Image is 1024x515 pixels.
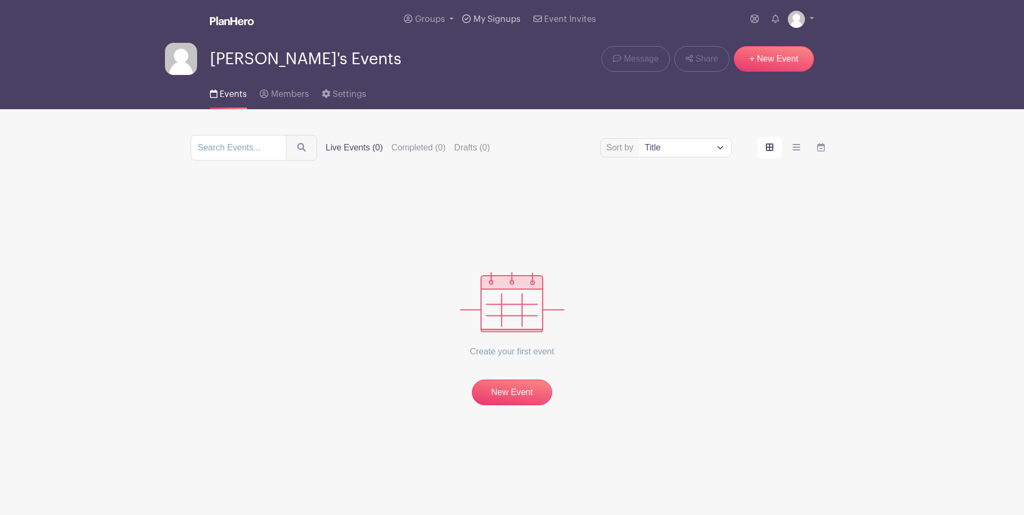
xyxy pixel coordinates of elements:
[165,43,197,75] img: default-ce2991bfa6775e67f084385cd625a349d9dcbb7a52a09fb2fda1e96e2d18dcdb.png
[326,141,490,154] div: filters
[322,75,366,109] a: Settings
[606,141,637,154] label: Sort by
[473,15,521,24] span: My Signups
[544,15,596,24] span: Event Invites
[460,272,564,332] img: events_empty-56550af544ae17c43cc50f3ebafa394433d06d5f1891c01edc4b5d1d59cfda54.svg
[788,11,805,28] img: default-ce2991bfa6775e67f084385cd625a349d9dcbb7a52a09fb2fda1e96e2d18dcdb.png
[210,50,401,68] span: [PERSON_NAME]'s Events
[391,141,446,154] label: Completed (0)
[220,90,247,99] span: Events
[415,15,445,24] span: Groups
[472,380,552,405] a: New Event
[260,75,308,109] a: Members
[734,46,814,72] a: + New Event
[454,141,490,154] label: Drafts (0)
[191,135,287,161] input: Search Events...
[757,137,833,158] div: order and view
[601,46,669,72] a: Message
[460,332,564,371] p: Create your first event
[624,52,659,65] span: Message
[326,141,383,154] label: Live Events (0)
[695,52,718,65] span: Share
[210,17,254,25] img: logo_white-6c42ec7e38ccf1d336a20a19083b03d10ae64f83f12c07503d8b9e83406b4c7d.svg
[271,90,309,99] span: Members
[333,90,366,99] span: Settings
[674,46,729,72] a: Share
[210,75,247,109] a: Events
